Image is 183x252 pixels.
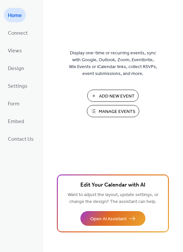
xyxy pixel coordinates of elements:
button: Manage Events [87,105,139,117]
span: Contact Us [8,134,34,145]
a: Form [4,96,24,111]
span: Settings [8,81,27,92]
span: Add New Event [99,93,135,100]
span: Manage Events [99,108,135,115]
button: Add New Event [87,90,139,102]
a: Home [4,8,26,22]
a: Views [4,43,26,58]
a: Settings [4,79,31,93]
span: Views [8,46,22,56]
span: Embed [8,117,24,127]
span: Edit Your Calendar with AI [80,181,145,190]
span: Home [8,10,22,21]
span: Open AI Assistant [90,216,126,223]
span: Connect [8,28,28,39]
span: Display one-time or recurring events, sync with Google, Outlook, Zoom, Eventbrite, Wix Events or ... [69,50,157,77]
a: Embed [4,114,28,128]
a: Contact Us [4,132,38,146]
span: Form [8,99,20,109]
a: Connect [4,26,32,40]
a: Design [4,61,28,75]
button: Open AI Assistant [80,211,145,226]
span: Want to adjust the layout, update settings, or change the design? The assistant can help. [68,190,158,206]
span: Design [8,63,24,74]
